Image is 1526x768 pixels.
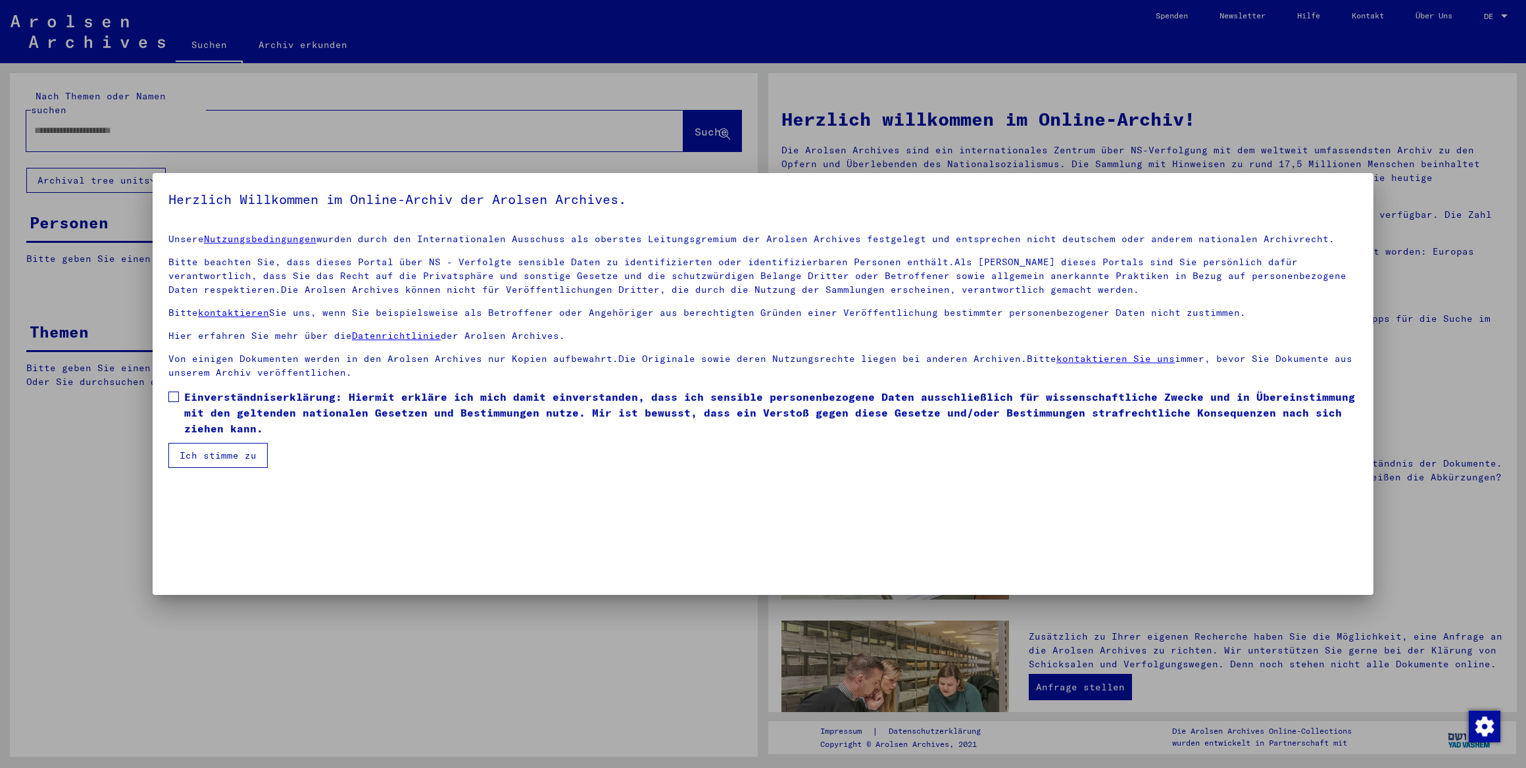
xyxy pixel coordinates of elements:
[168,329,1358,343] p: Hier erfahren Sie mehr über die der Arolsen Archives.
[1468,710,1500,742] div: Zustimmung ändern
[352,330,441,342] a: Datenrichtlinie
[1056,353,1175,365] a: kontaktieren Sie uns
[1469,711,1500,742] img: Zustimmung ändern
[168,443,268,468] button: Ich stimme zu
[168,352,1358,380] p: Von einigen Dokumenten werden in den Arolsen Archives nur Kopien aufbewahrt.Die Originale sowie d...
[168,189,1358,210] h5: Herzlich Willkommen im Online-Archiv der Arolsen Archives.
[168,306,1358,320] p: Bitte Sie uns, wenn Sie beispielsweise als Betroffener oder Angehöriger aus berechtigten Gründen ...
[184,389,1358,436] span: Einverständniserklärung: Hiermit erkläre ich mich damit einverstanden, dass ich sensible personen...
[204,233,316,245] a: Nutzungsbedingungen
[198,307,269,319] a: kontaktieren
[168,232,1358,246] p: Unsere wurden durch den Internationalen Ausschuss als oberstes Leitungsgremium der Arolsen Archiv...
[168,255,1358,297] p: Bitte beachten Sie, dass dieses Portal über NS - Verfolgte sensible Daten zu identifizierten oder...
